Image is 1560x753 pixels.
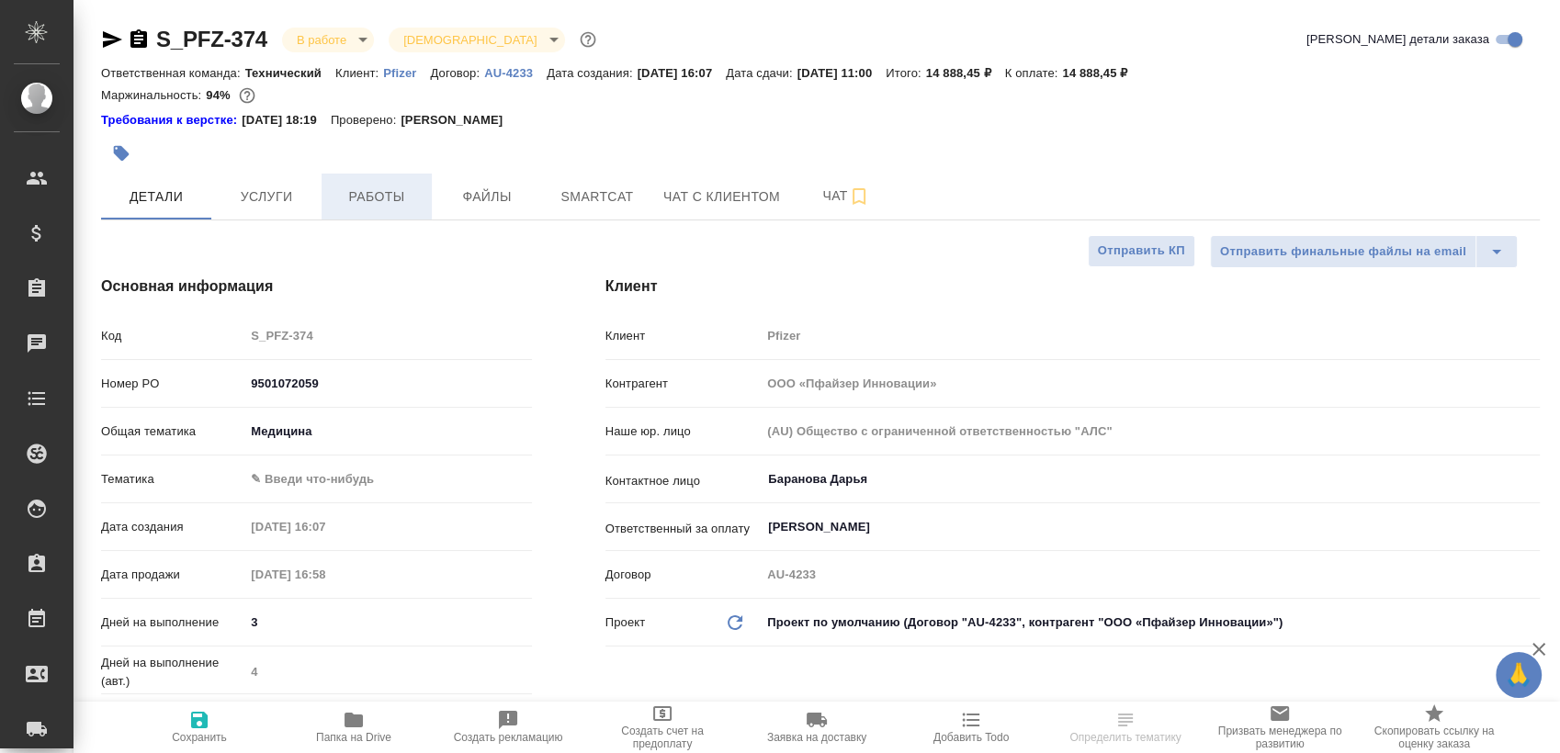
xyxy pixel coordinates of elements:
[454,731,563,744] span: Создать рекламацию
[761,607,1540,638] div: Проект по умолчанию (Договор "AU-4233", контрагент "ООО «Пфайзер Инновации»")
[767,731,866,744] span: Заявка на доставку
[383,64,430,80] a: Pfizer
[222,185,311,208] span: Услуги
[1357,702,1511,753] button: Скопировать ссылку на оценку заказа
[430,66,484,80] p: Договор:
[101,654,244,691] p: Дней на выполнение (авт.)
[172,731,227,744] span: Сохранить
[1069,731,1181,744] span: Определить тематику
[547,66,637,80] p: Дата создания:
[101,422,244,441] p: Общая тематика
[335,66,383,80] p: Клиент:
[316,731,391,744] span: Папка на Drive
[605,520,762,538] p: Ответственный за оплату
[244,561,405,588] input: Пустое поле
[605,613,646,632] p: Проект
[101,613,244,632] p: Дней на выполнение
[244,322,531,349] input: Пустое поле
[101,375,244,393] p: Номер PO
[245,66,335,80] p: Технический
[235,84,259,107] button: 743.70 RUB;
[761,370,1540,397] input: Пустое поле
[431,702,585,753] button: Создать рекламацию
[894,702,1048,753] button: Добавить Todo
[251,470,509,489] div: ✎ Введи что-нибудь
[277,702,431,753] button: Папка на Drive
[1203,702,1357,753] button: Призвать менеджера по развитию
[1005,66,1063,80] p: К оплате:
[244,609,531,635] input: ✎ Введи что-нибудь
[1210,235,1518,268] div: split button
[484,64,547,80] a: AU-4233
[1088,235,1195,267] button: Отправить КП
[605,422,762,441] p: Наше юр. лицо
[331,111,401,129] p: Проверено:
[926,66,1005,80] p: 14 888,45 ₽
[101,518,244,536] p: Дата создания
[1368,725,1500,750] span: Скопировать ссылку на оценку заказа
[1214,725,1346,750] span: Призвать менеджера по развитию
[244,464,531,495] div: ✎ Введи что-нибудь
[244,513,405,540] input: Пустое поле
[101,133,141,174] button: Добавить тэг
[101,566,244,584] p: Дата продажи
[244,416,531,447] div: Медицина
[886,66,925,80] p: Итого:
[101,66,245,80] p: Ответственная команда:
[726,66,797,80] p: Дата сдачи:
[663,185,780,208] span: Чат с клиентом
[761,322,1540,349] input: Пустое поле
[1220,242,1466,263] span: Отправить финальные файлы на email
[101,88,206,102] p: Маржинальность:
[848,185,870,208] svg: Подписаться
[443,185,531,208] span: Файлы
[112,185,200,208] span: Детали
[206,88,234,102] p: 94%
[484,66,547,80] p: AU-4233
[101,28,123,51] button: Скопировать ссылку для ЯМессенджера
[605,375,762,393] p: Контрагент
[398,32,542,48] button: [DEMOGRAPHIC_DATA]
[797,66,887,80] p: [DATE] 11:00
[333,185,421,208] span: Работы
[291,32,352,48] button: В работе
[1210,235,1476,268] button: Отправить финальные файлы на email
[1496,652,1542,698] button: 🙏
[156,27,267,51] a: S_PFZ-374
[282,28,374,52] div: В работе
[389,28,564,52] div: В работе
[802,185,890,208] span: Чат
[761,418,1540,444] input: Пустое поле
[101,111,242,129] a: Требования к верстке:
[1048,702,1203,753] button: Определить тематику
[585,702,740,753] button: Создать счет на предоплату
[244,370,531,397] input: ✎ Введи что-нибудь
[638,66,727,80] p: [DATE] 16:07
[383,66,430,80] p: Pfizer
[101,470,244,489] p: Тематика
[242,111,331,129] p: [DATE] 18:19
[1530,525,1533,529] button: Open
[1306,30,1489,49] span: [PERSON_NAME] детали заказа
[401,111,516,129] p: [PERSON_NAME]
[605,566,762,584] p: Договор
[101,275,532,298] h4: Основная информация
[128,28,150,51] button: Скопировать ссылку
[122,702,277,753] button: Сохранить
[576,28,600,51] button: Доп статусы указывают на важность/срочность заказа
[553,185,641,208] span: Smartcat
[101,327,244,345] p: Код
[1098,241,1185,262] span: Отправить КП
[244,658,531,685] input: Пустое поле
[101,111,242,129] div: Нажми, чтобы открыть папку с инструкцией
[1503,656,1534,694] span: 🙏
[761,561,1540,588] input: Пустое поле
[596,725,729,750] span: Создать счет на предоплату
[605,275,1540,298] h4: Клиент
[605,327,762,345] p: Клиент
[740,702,894,753] button: Заявка на доставку
[605,472,762,490] p: Контактное лицо
[933,731,1009,744] span: Добавить Todo
[1530,478,1533,481] button: Open
[1062,66,1141,80] p: 14 888,45 ₽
